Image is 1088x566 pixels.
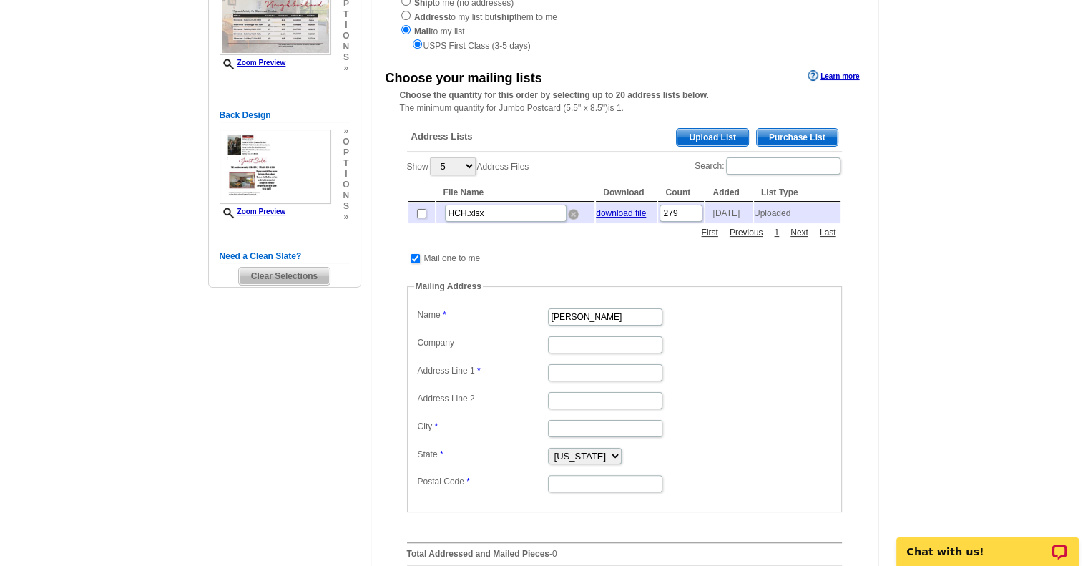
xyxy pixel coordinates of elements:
[552,549,557,559] span: 0
[677,129,748,146] span: Upload List
[423,251,481,265] td: Mail one to me
[816,226,840,239] a: Last
[343,137,349,147] span: o
[754,203,840,223] td: Uploaded
[343,126,349,137] span: »
[239,268,330,285] span: Clear Selections
[787,226,812,239] a: Next
[757,129,838,146] span: Purchase List
[418,308,547,321] label: Name
[343,63,349,74] span: »
[343,212,349,223] span: »
[596,184,657,202] th: Download
[596,208,646,218] a: download file
[414,280,483,293] legend: Mailing Address
[414,26,431,36] strong: Mail
[414,12,449,22] strong: Address
[418,392,547,405] label: Address Line 2
[343,52,349,63] span: s
[343,42,349,52] span: n
[568,206,579,216] a: Remove this list
[695,156,841,176] label: Search:
[343,147,349,158] span: p
[418,364,547,377] label: Address Line 1
[430,157,476,175] select: ShowAddress Files
[220,250,350,263] h5: Need a Clean Slate?
[436,184,595,202] th: File Name
[705,203,752,223] td: [DATE]
[808,70,859,82] a: Learn more
[411,130,473,143] span: Address Lists
[754,184,840,202] th: List Type
[658,184,704,202] th: Count
[496,12,514,22] strong: ship
[726,226,767,239] a: Previous
[770,226,783,239] a: 1
[726,157,840,175] input: Search:
[418,448,547,461] label: State
[386,69,542,88] div: Choose your mailing lists
[887,521,1088,566] iframe: LiveChat chat widget
[371,89,878,114] div: The minimum quantity for Jumbo Postcard (5.5" x 8.5")is 1.
[418,420,547,433] label: City
[343,20,349,31] span: i
[343,201,349,212] span: s
[568,209,579,220] img: deleteOver.png
[418,336,547,349] label: Company
[343,31,349,42] span: o
[220,59,286,67] a: Zoom Preview
[343,190,349,201] span: n
[400,90,709,100] strong: Choose the quantity for this order by selecting up to 20 address lists below.
[407,156,529,177] label: Show Address Files
[220,109,350,122] h5: Back Design
[407,549,549,559] strong: Total Addressed and Mailed Pieces
[697,226,721,239] a: First
[705,184,752,202] th: Added
[400,38,849,52] div: USPS First Class (3-5 days)
[343,158,349,169] span: t
[220,130,331,204] img: small-thumb.jpg
[418,475,547,488] label: Postal Code
[343,169,349,180] span: i
[343,180,349,190] span: o
[343,9,349,20] span: t
[220,208,286,215] a: Zoom Preview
